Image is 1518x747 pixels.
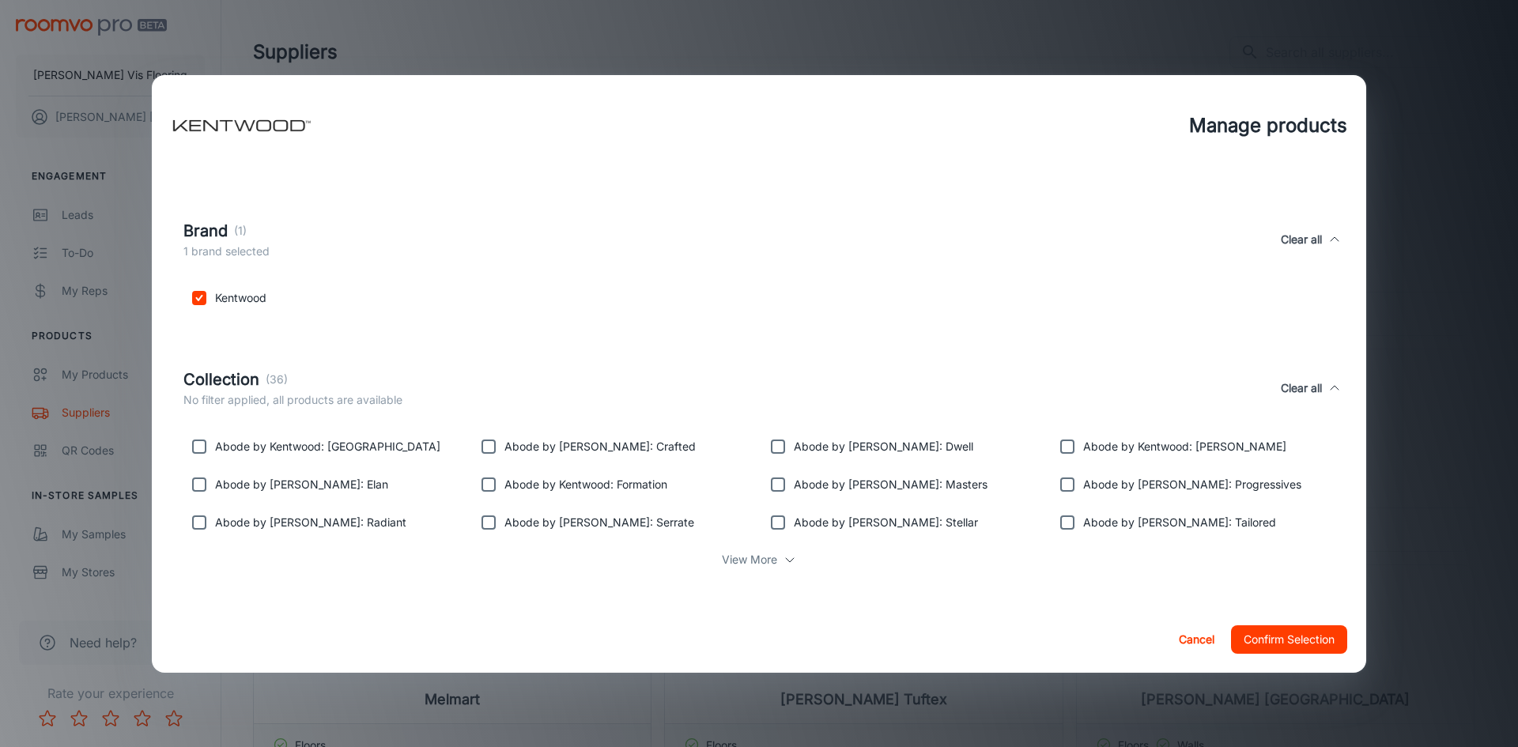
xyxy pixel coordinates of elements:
[1083,476,1301,493] p: Abode by [PERSON_NAME]: Progressives
[794,514,978,531] p: Abode by [PERSON_NAME]: Stellar
[1171,625,1222,654] button: Cancel
[215,289,266,307] p: Kentwood
[183,391,402,409] p: No filter applied, all products are available
[504,514,694,531] p: Abode by [PERSON_NAME]: Serrate
[234,222,247,240] p: (1)
[1274,219,1328,260] button: Clear all
[215,438,440,455] p: Abode by Kentwood: [GEOGRAPHIC_DATA]
[1231,625,1347,654] button: Confirm Selection
[504,476,667,493] p: Abode by Kentwood: Formation
[215,476,388,493] p: Abode by [PERSON_NAME]: Elan
[794,438,973,455] p: Abode by [PERSON_NAME]: Dwell
[1189,111,1347,140] h4: Manage products
[1083,438,1286,455] p: Abode by Kentwood: [PERSON_NAME]
[171,94,313,157] img: vendor_logo_square_en-us.png
[722,551,777,568] p: View More
[171,203,1347,276] div: Brand(1)1 brand selectedClear all
[504,438,696,455] p: Abode by [PERSON_NAME]: Crafted
[794,476,987,493] p: Abode by [PERSON_NAME]: Masters
[1274,368,1328,409] button: Clear all
[266,371,288,388] p: (36)
[183,243,270,260] p: 1 brand selected
[183,368,259,391] h5: Collection
[215,514,406,531] p: Abode by [PERSON_NAME]: Radiant
[1083,514,1276,531] p: Abode by [PERSON_NAME]: Tailored
[171,352,1347,424] div: Collection(36)No filter applied, all products are availableClear all
[183,219,228,243] h5: Brand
